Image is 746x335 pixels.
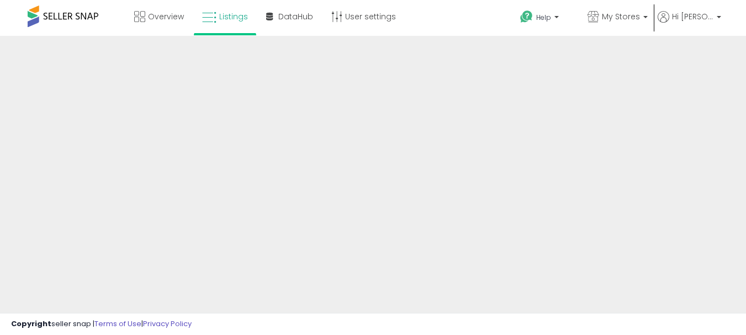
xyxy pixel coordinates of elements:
[278,11,313,22] span: DataHub
[658,11,721,36] a: Hi [PERSON_NAME]
[11,318,51,329] strong: Copyright
[143,318,192,329] a: Privacy Policy
[219,11,248,22] span: Listings
[602,11,640,22] span: My Stores
[148,11,184,22] span: Overview
[520,10,533,24] i: Get Help
[11,319,192,329] div: seller snap | |
[511,2,578,36] a: Help
[94,318,141,329] a: Terms of Use
[536,13,551,22] span: Help
[672,11,713,22] span: Hi [PERSON_NAME]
